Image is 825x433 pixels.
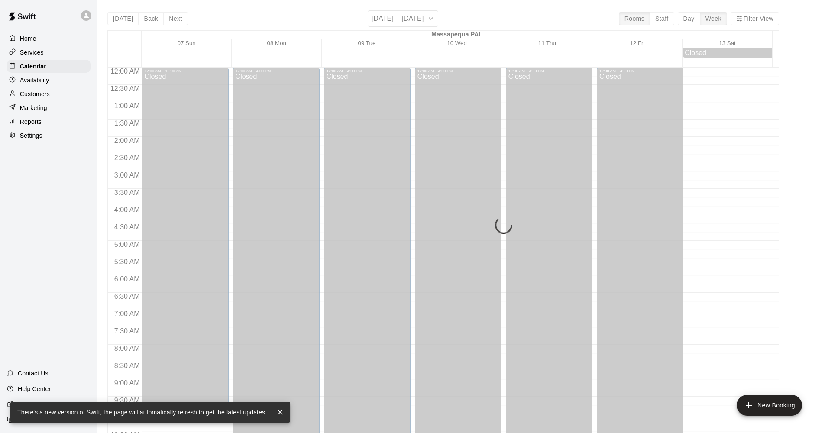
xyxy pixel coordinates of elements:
[18,369,49,378] p: Contact Us
[20,117,42,126] p: Reports
[267,40,286,46] button: 08 Mon
[112,327,142,335] span: 7:30 AM
[7,129,91,142] a: Settings
[630,40,644,46] button: 12 Fri
[447,40,467,46] button: 10 Wed
[112,258,142,265] span: 5:30 AM
[108,68,142,75] span: 12:00 AM
[508,69,590,73] div: 12:00 AM – 4:00 PM
[112,345,142,352] span: 8:00 AM
[112,154,142,162] span: 2:30 AM
[144,73,226,417] div: Closed
[719,40,736,46] button: 13 Sat
[112,223,142,231] span: 4:30 AM
[112,397,142,404] span: 9:30 AM
[142,68,228,414] div: 12:00 AM – 10:00 AM: Closed
[417,69,499,73] div: 12:00 AM – 4:00 PM
[112,275,142,283] span: 6:00 AM
[20,34,36,43] p: Home
[112,189,142,196] span: 3:30 AM
[7,32,91,45] a: Home
[599,69,681,73] div: 12:00 AM – 4:00 PM
[358,40,376,46] button: 09 Tue
[538,40,556,46] button: 11 Thu
[7,115,91,128] a: Reports
[7,74,91,87] a: Availability
[17,404,267,420] div: There's a new version of Swift, the page will automatically refresh to get the latest updates.
[274,406,287,419] button: close
[7,101,91,114] a: Marketing
[112,241,142,248] span: 5:00 AM
[327,69,408,73] div: 12:00 AM – 4:00 PM
[112,206,142,213] span: 4:00 AM
[112,379,142,387] span: 9:00 AM
[236,69,317,73] div: 12:00 AM – 4:00 PM
[20,76,49,84] p: Availability
[112,293,142,300] span: 6:30 AM
[20,131,42,140] p: Settings
[7,87,91,100] a: Customers
[112,137,142,144] span: 2:00 AM
[20,103,47,112] p: Marketing
[685,49,770,57] div: Closed
[20,90,50,98] p: Customers
[108,85,142,92] span: 12:30 AM
[112,102,142,110] span: 1:00 AM
[112,171,142,179] span: 3:00 AM
[144,69,226,73] div: 12:00 AM – 10:00 AM
[20,62,46,71] p: Calendar
[7,60,91,73] a: Calendar
[142,31,772,39] div: Massapequa PAL
[112,310,142,317] span: 7:00 AM
[112,362,142,369] span: 8:30 AM
[20,48,44,57] p: Services
[18,400,65,409] p: View public page
[178,40,196,46] button: 07 Sun
[7,46,91,59] a: Services
[18,385,51,393] p: Help Center
[737,395,802,416] button: add
[112,120,142,127] span: 1:30 AM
